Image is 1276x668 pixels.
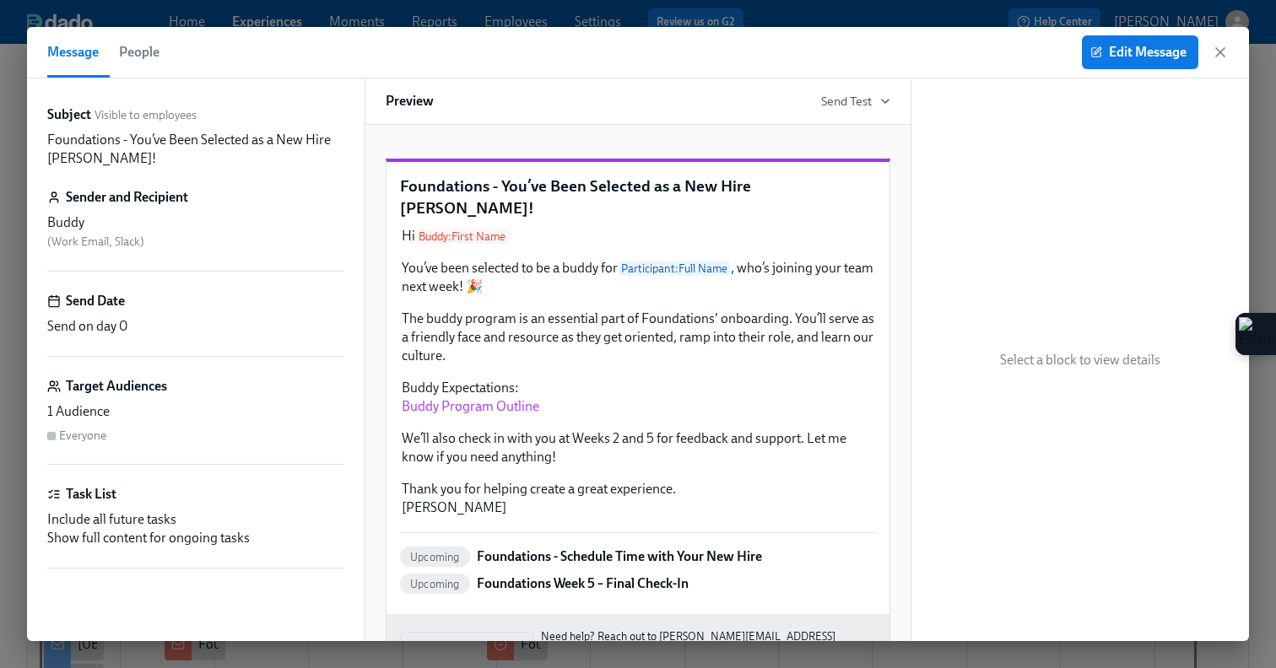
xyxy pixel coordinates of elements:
div: 1 Audience [47,402,344,421]
span: People [119,40,159,64]
div: Select a block to view details [911,78,1249,641]
p: Foundations Week 5 – Final Check-In [477,574,689,593]
div: HiBuddy:First Name You’ve been selected to be a buddy forParticipant:Full Name, who’s joining you... [400,225,876,519]
div: Buddy [47,213,344,232]
div: Include all future tasks [47,510,344,529]
span: Upcoming [400,551,470,563]
span: Upcoming [400,578,470,590]
button: Send Test [821,93,890,110]
p: Foundations - You’ve Been Selected as a New Hire [PERSON_NAME]! [400,175,876,218]
button: View your personal page [400,632,534,660]
div: Everyone [59,428,106,444]
h6: Target Audiences [66,377,167,396]
span: Visible to employees [95,107,197,123]
button: Edit Message [1082,35,1198,69]
h6: Task List [66,485,116,504]
h6: Send Date [66,292,125,310]
img: Extension Icon [1239,317,1273,351]
label: Subject [47,105,91,124]
div: Show full content for ongoing tasks [47,529,344,547]
p: Foundations - You’ve Been Selected as a New Hire [PERSON_NAME]! [47,131,344,168]
h6: Sender and Recipient [66,188,188,207]
p: Foundations - Schedule Time with Your New Hire [477,547,762,566]
a: Need help? Reach out to [PERSON_NAME][EMAIL_ADDRESS][PERSON_NAME][DOMAIN_NAME] [541,628,876,665]
h6: Preview [386,92,434,110]
span: Edit Message [1094,44,1187,61]
span: ( Work Email, Slack ) [47,234,144,249]
span: View your personal page [409,638,525,655]
span: Message [47,40,99,64]
div: Send on day 0 [47,317,344,336]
